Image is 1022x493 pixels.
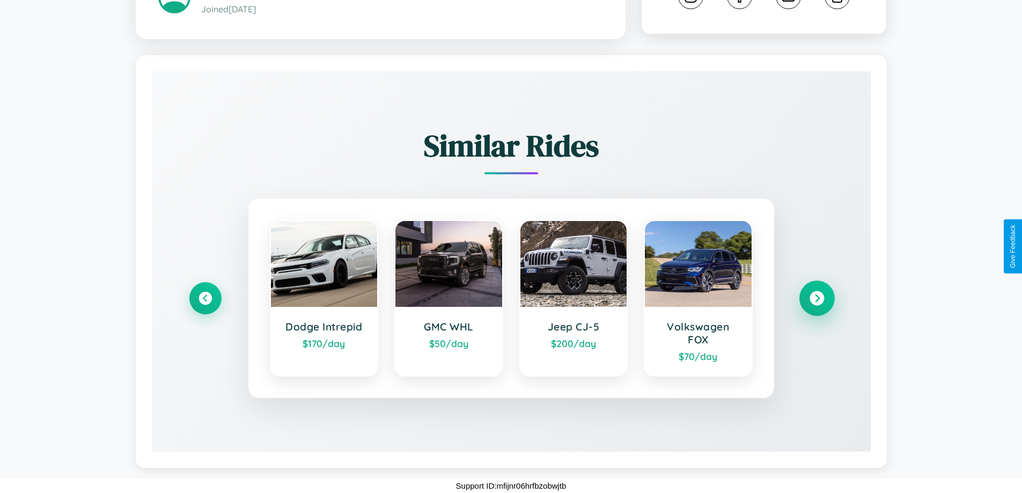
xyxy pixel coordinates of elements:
div: $ 50 /day [406,337,491,349]
p: Support ID: mfijnr06hrfbzobwjtb [456,479,567,493]
h2: Similar Rides [189,125,833,166]
h3: Volkswagen FOX [656,320,741,346]
h3: Jeep CJ-5 [531,320,616,333]
div: $ 170 /day [282,337,367,349]
a: Volkswagen FOX$70/day [644,220,753,377]
a: GMC WHL$50/day [394,220,503,377]
a: Jeep CJ-5$200/day [519,220,628,377]
p: Joined [DATE] [201,2,603,17]
h3: Dodge Intrepid [282,320,367,333]
div: Give Feedback [1009,225,1017,268]
a: Dodge Intrepid$170/day [270,220,379,377]
h3: GMC WHL [406,320,491,333]
div: $ 200 /day [531,337,616,349]
div: $ 70 /day [656,350,741,362]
